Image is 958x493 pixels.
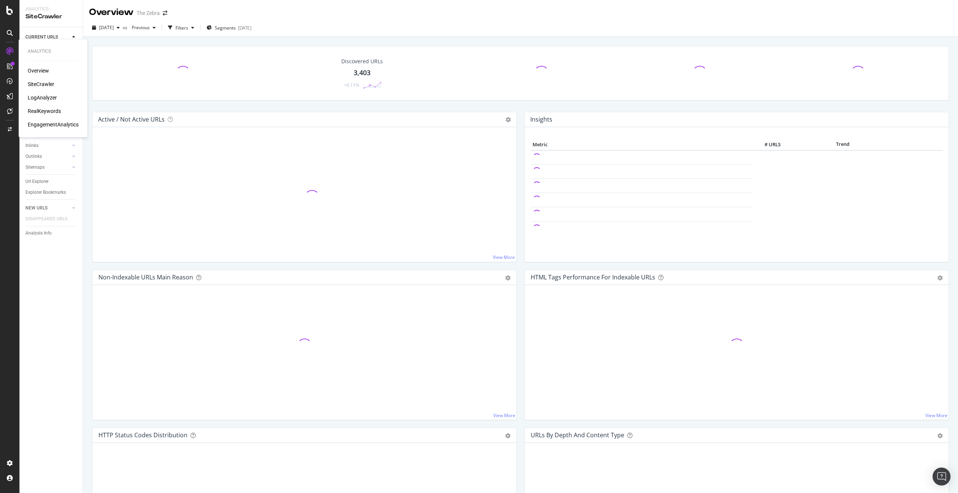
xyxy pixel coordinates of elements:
div: gear [937,275,943,281]
div: Non-Indexable URLs Main Reason [98,273,193,281]
a: Explorer Bookmarks [25,189,77,196]
span: 2025 Aug. 22nd [99,24,114,31]
h4: Insights [530,114,552,125]
a: View More [493,254,515,260]
a: Url Explorer [25,178,77,186]
div: Analysis Info [25,229,52,237]
div: arrow-right-arrow-left [163,10,167,16]
a: RealKeywords [28,107,61,115]
a: View More [925,412,948,419]
div: Explorer Bookmarks [25,189,66,196]
div: Sitemaps [25,163,45,171]
button: [DATE] [89,22,123,34]
th: Metric [531,139,753,150]
div: 3,403 [354,68,370,78]
div: Filters [176,25,188,31]
div: The Zebra [137,9,160,17]
div: Overview [89,6,134,19]
div: Url Explorer [25,178,49,186]
div: NEW URLS [25,204,48,212]
a: SiteCrawler [28,80,54,88]
div: Open Intercom Messenger [933,468,951,486]
div: Discovered URLs [341,58,383,65]
div: DISAPPEARED URLS [25,215,67,223]
div: +0.11% [344,82,359,88]
a: NEW URLS [25,204,70,212]
button: Filters [165,22,197,34]
div: HTML Tags Performance for Indexable URLs [531,273,655,281]
div: HTTP Status Codes Distribution [98,431,187,439]
div: gear [505,433,510,438]
button: Previous [129,22,159,34]
a: DISAPPEARED URLS [25,215,75,223]
div: CURRENT URLS [25,33,58,41]
th: # URLS [753,139,782,150]
i: Options [506,117,511,122]
a: Inlinks [25,142,70,150]
a: Sitemaps [25,163,70,171]
div: Outlinks [25,153,42,160]
span: Segments [215,25,236,31]
div: SiteCrawler [25,12,77,21]
a: EngagementAnalytics [28,121,79,128]
a: CURRENT URLS [25,33,70,41]
a: LogAnalyzer [28,94,57,101]
div: gear [505,275,510,281]
a: Analysis Info [25,229,77,237]
div: Inlinks [25,142,39,150]
th: Trend [782,139,903,150]
div: URLs by Depth and Content Type [531,431,624,439]
a: Outlinks [25,153,70,160]
a: Overview [28,67,49,74]
div: [DATE] [238,25,251,31]
div: Analytics [28,48,79,55]
div: Analytics [25,6,77,12]
button: Segments[DATE] [204,22,254,34]
a: View More [493,412,515,419]
div: gear [937,433,943,438]
span: vs [123,24,129,31]
h4: Active / Not Active URLs [98,114,165,125]
span: Previous [129,24,150,31]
